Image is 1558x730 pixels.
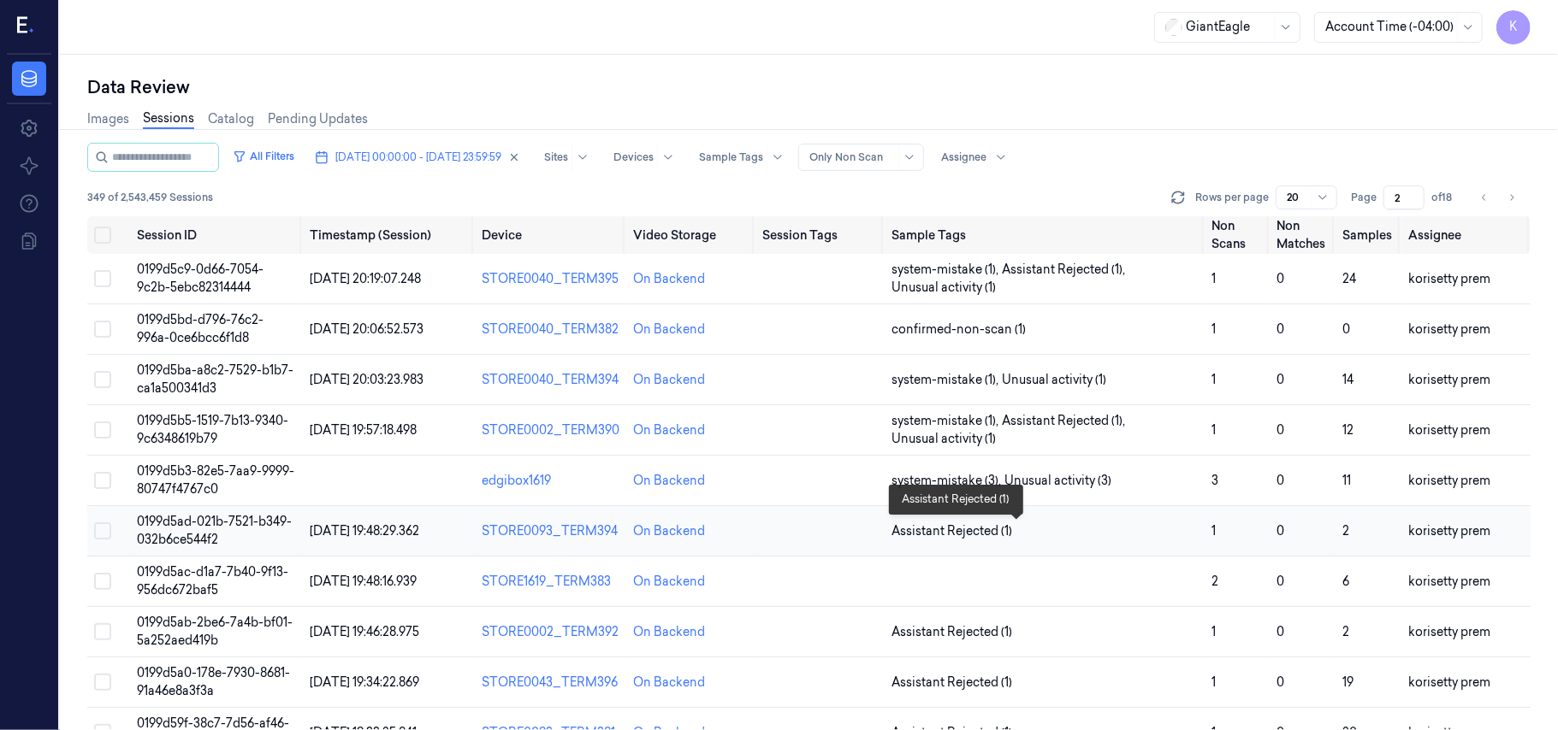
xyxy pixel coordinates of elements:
span: 0199d5c9-0d66-7054-9c2b-5ebc82314444 [137,262,264,295]
span: Assistant Rejected (1) [892,623,1012,641]
span: confirmed-non-scan (1) [892,321,1026,339]
span: [DATE] 19:34:22.869 [310,674,419,690]
button: Select row [94,522,111,539]
span: 0199d5ab-2be6-7a4b-bf01-5a252aed419b [137,615,293,648]
span: 0 [1277,624,1285,639]
button: Select row [94,321,111,338]
span: [DATE] 19:48:29.362 [310,523,419,539]
span: Assistant Rejected (1) [892,674,1012,692]
span: [DATE] 19:46:28.975 [310,624,419,639]
span: Unusual activity (3) [1004,472,1111,490]
th: Video Storage [626,216,755,254]
span: [DATE] 19:48:16.939 [310,574,417,589]
span: [DATE] 20:06:52.573 [310,321,424,337]
div: On Backend [633,371,705,389]
div: On Backend [633,270,705,288]
span: system-mistake (1) , [892,412,1002,430]
span: korisetty prem [1408,523,1490,539]
span: korisetty prem [1408,624,1490,639]
th: Samples [1336,216,1401,254]
span: 1 [1212,523,1217,539]
th: Timestamp (Session) [303,216,475,254]
span: 0199d5b3-82e5-7aa9-9999-80747f4767c0 [137,463,294,497]
div: STORE0040_TERM394 [482,371,619,389]
span: 0 [1277,574,1285,589]
span: 6 [1342,574,1349,589]
span: 0199d5ba-a8c2-7529-b1b7-ca1a500341d3 [137,362,293,396]
span: 3 [1212,473,1219,488]
div: On Backend [633,522,705,540]
span: korisetty prem [1408,674,1490,690]
div: On Backend [633,573,705,591]
span: [DATE] 19:57:18.498 [310,422,417,438]
button: Select row [94,573,111,590]
th: Non Matches [1271,216,1336,254]
span: 0199d5b5-1519-7b13-9340-9c6348619b79 [137,413,288,446]
span: [DATE] 20:19:07.248 [310,271,421,286]
span: 0 [1277,674,1285,690]
span: system-mistake (3) , [892,472,1004,490]
span: of 18 [1431,190,1459,205]
span: 0 [1277,321,1285,337]
div: On Backend [633,321,705,339]
span: 11 [1342,473,1351,488]
span: system-mistake (1) , [892,371,1002,389]
button: Go to previous page [1472,185,1496,209]
span: 14 [1342,372,1354,387]
div: STORE0002_TERM392 [482,623,619,641]
th: Session ID [130,216,303,254]
button: Select row [94,421,111,439]
span: [DATE] 20:03:23.983 [310,372,424,387]
a: Sessions [143,109,194,129]
span: korisetty prem [1408,271,1490,286]
div: STORE0040_TERM382 [482,321,619,339]
button: K [1496,10,1531,44]
button: Select row [94,623,111,640]
span: 2 [1342,624,1349,639]
div: STORE1619_TERM383 [482,573,619,591]
span: korisetty prem [1408,321,1490,337]
button: Select row [94,472,111,489]
span: Assistant Rejected (1) , [1002,261,1129,279]
th: Session Tags [755,216,885,254]
th: Sample Tags [885,216,1206,254]
a: Pending Updates [268,110,368,128]
span: 2 [1342,523,1349,539]
span: 1 [1212,624,1217,639]
span: Assistant Rejected (1) , [1002,412,1129,430]
span: Page [1351,190,1377,205]
button: [DATE] 00:00:00 - [DATE] 23:59:59 [308,144,527,171]
span: 19 [1342,674,1354,690]
button: Select all [94,227,111,244]
th: Device [475,216,626,254]
span: 12 [1342,422,1354,438]
span: Unusual activity (1) [892,430,996,448]
div: On Backend [633,674,705,692]
span: 0199d5bd-d796-76c2-996a-0ce6bcc6f1d8 [137,312,264,345]
span: 0199d5ac-d1a7-7b40-9f13-956dc672baf5 [137,564,288,598]
button: All Filters [226,143,301,170]
span: Unusual activity (1) [1002,371,1106,389]
span: Unusual activity (1) [892,279,996,297]
div: STORE0043_TERM396 [482,674,619,692]
div: STORE0093_TERM394 [482,522,619,540]
a: Catalog [208,110,254,128]
button: Select row [94,270,111,287]
div: STORE0040_TERM395 [482,270,619,288]
span: Assistant Rejected (1) [892,522,1012,540]
div: On Backend [633,421,705,439]
span: [DATE] 00:00:00 - [DATE] 23:59:59 [335,150,501,165]
span: 0199d5a0-178e-7930-8681-91a46e8a3f3a [137,665,290,698]
th: Assignee [1401,216,1531,254]
span: 0 [1277,523,1285,539]
span: 1 [1212,321,1217,337]
nav: pagination [1472,185,1524,209]
span: 24 [1342,271,1356,286]
span: 1 [1212,271,1217,286]
button: Select row [94,371,111,388]
div: STORE0002_TERM390 [482,421,619,439]
span: 0 [1277,271,1285,286]
span: system-mistake (1) , [892,261,1002,279]
span: korisetty prem [1408,473,1490,488]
